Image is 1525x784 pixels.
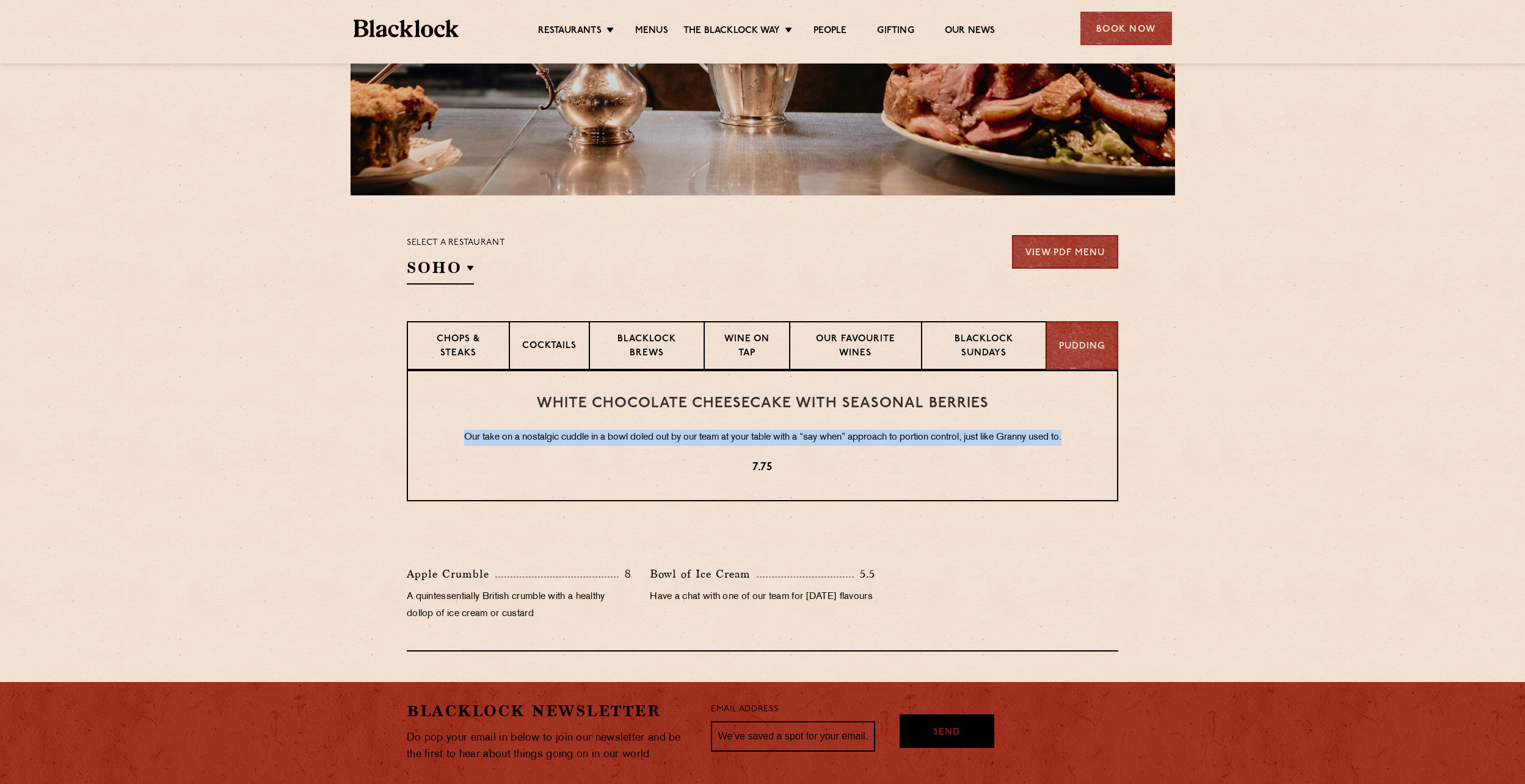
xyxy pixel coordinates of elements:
a: The Blacklock Way [683,25,780,38]
label: Email Address [711,703,778,717]
div: Book Now [1080,12,1172,45]
a: Gifting [877,25,914,38]
img: BL_Textured_Logo-footer-cropped.svg [354,20,459,37]
p: Blacklock Brews [602,333,691,361]
h3: White Chocolate Cheesecake with Seasonal Berries [432,396,1093,412]
p: Our take on a nostalgic cuddle in a bowl doled out by our team at your table with a “say when” ap... [432,430,1093,446]
p: Have a chat with one of our team for [DATE] flavours [650,589,875,606]
span: Send [933,726,960,740]
p: 7.75 [432,460,1093,476]
a: Menus [635,25,668,38]
p: Bowl of Ice Cream [650,565,757,583]
p: 5.5 [854,566,875,582]
a: Our News [945,25,995,38]
a: Restaurants [538,25,602,38]
p: 8 [619,566,631,582]
p: A quintessentially British crumble with a healthy dollop of ice cream or custard [407,589,631,623]
p: Our favourite wines [803,333,908,361]
p: Do pop your email in below to join our newsletter and be the first to hear about things going on ... [407,730,693,763]
p: Select a restaurant [407,235,505,251]
a: View PDF Menu [1012,235,1118,269]
p: Wine on Tap [717,333,777,361]
h2: Blacklock Newsletter [407,700,693,722]
p: Chops & Steaks [420,333,497,361]
p: Blacklock Sundays [934,333,1033,361]
p: Cocktails [522,339,577,355]
p: Pudding [1059,340,1105,354]
a: People [813,25,846,38]
input: We’ve saved a spot for your email... [711,721,875,752]
p: Apple Crumble [407,565,495,583]
h2: SOHO [407,257,474,285]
